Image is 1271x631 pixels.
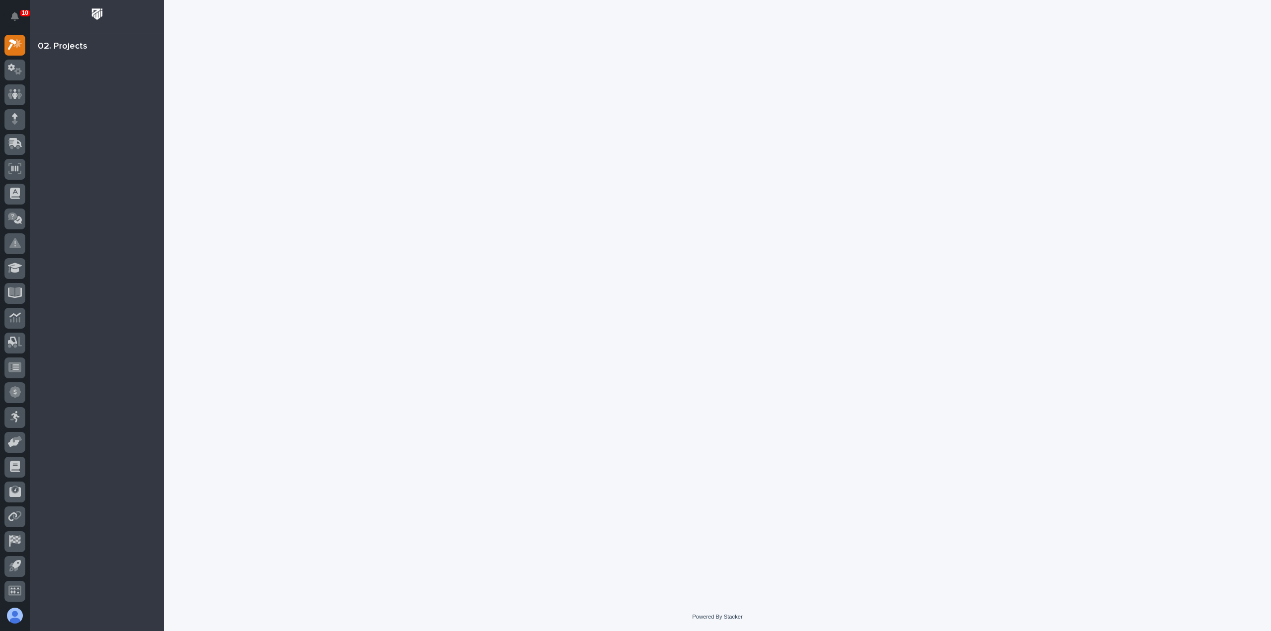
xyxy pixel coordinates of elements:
img: Workspace Logo [88,5,106,23]
a: Powered By Stacker [692,614,742,620]
button: users-avatar [4,605,25,626]
p: 10 [22,9,28,16]
div: Notifications10 [12,12,25,28]
button: Notifications [4,6,25,27]
div: 02. Projects [38,41,87,52]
